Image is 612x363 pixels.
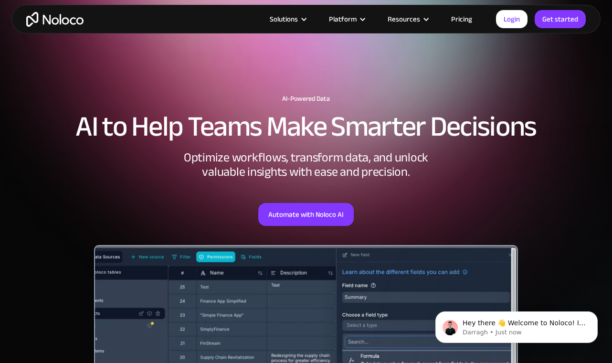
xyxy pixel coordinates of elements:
div: Resources [376,13,439,25]
a: Automate with Noloco AI [258,203,354,226]
a: Pricing [439,13,484,25]
a: Get started [535,10,586,28]
h2: AI to Help Teams Make Smarter Decisions [10,112,602,141]
div: Solutions [258,13,317,25]
div: Platform [329,13,357,25]
div: Resources [388,13,420,25]
div: Solutions [270,13,298,25]
iframe: Intercom notifications message [421,291,612,358]
a: Login [496,10,528,28]
h1: AI-Powered Data [10,95,602,103]
a: home [26,12,84,27]
div: Optimize workflows, transform data, and unlock valuable insights with ease and precision. [163,150,449,179]
div: Platform [317,13,376,25]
